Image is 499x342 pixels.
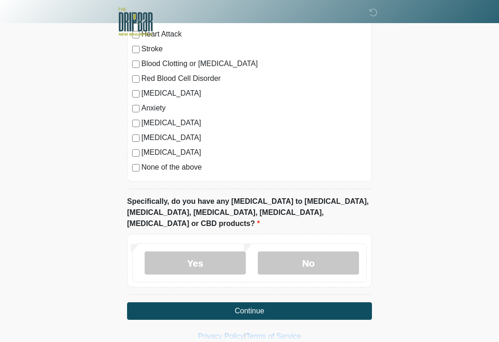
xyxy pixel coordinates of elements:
[132,164,140,171] input: None of the above
[141,132,367,143] label: [MEDICAL_DATA]
[244,332,246,340] a: |
[118,7,153,37] img: The DRIPBaR - New Braunfels Logo
[246,332,301,340] a: Terms of Service
[198,332,244,340] a: Privacy Policy
[141,117,367,128] label: [MEDICAL_DATA]
[141,103,367,114] label: Anxiety
[127,196,372,229] label: Specifically, do you have any [MEDICAL_DATA] to [MEDICAL_DATA], [MEDICAL_DATA], [MEDICAL_DATA], [...
[132,90,140,98] input: [MEDICAL_DATA]
[145,251,246,275] label: Yes
[132,46,140,53] input: Stroke
[132,134,140,142] input: [MEDICAL_DATA]
[258,251,359,275] label: No
[141,147,367,158] label: [MEDICAL_DATA]
[141,43,367,55] label: Stroke
[141,73,367,84] label: Red Blood Cell Disorder
[127,302,372,320] button: Continue
[132,149,140,157] input: [MEDICAL_DATA]
[132,120,140,127] input: [MEDICAL_DATA]
[132,61,140,68] input: Blood Clotting or [MEDICAL_DATA]
[141,88,367,99] label: [MEDICAL_DATA]
[132,75,140,83] input: Red Blood Cell Disorder
[141,58,367,69] label: Blood Clotting or [MEDICAL_DATA]
[132,105,140,112] input: Anxiety
[141,162,367,173] label: None of the above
